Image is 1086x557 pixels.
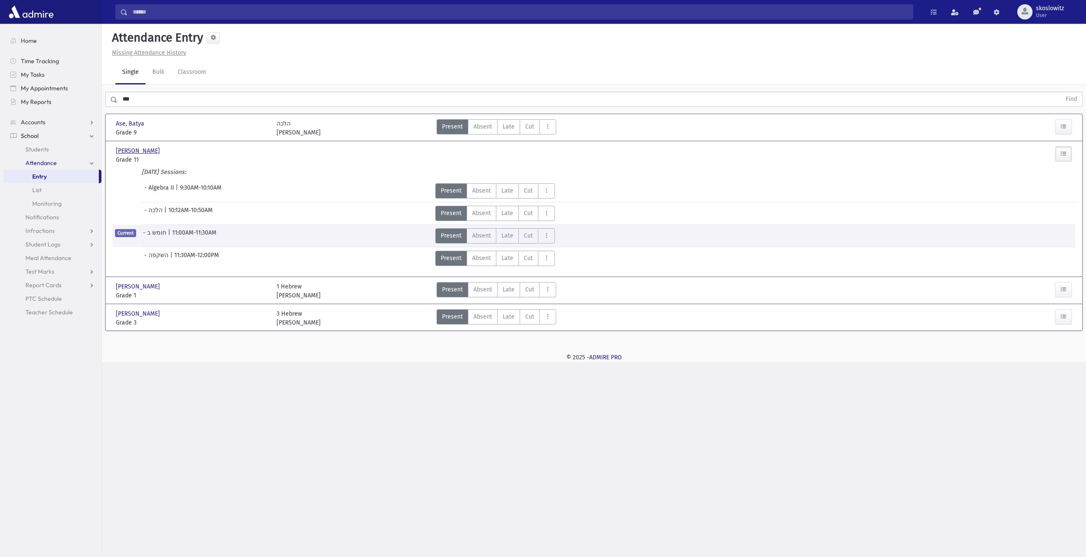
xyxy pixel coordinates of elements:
[3,224,101,238] a: Infractions
[437,282,556,300] div: AttTypes
[435,206,555,221] div: AttTypes
[442,312,463,321] span: Present
[146,61,171,84] a: Bulk
[3,292,101,305] a: PTC Schedule
[116,119,146,128] span: Ase, Batya
[3,278,101,292] a: Report Cards
[21,132,39,140] span: School
[21,71,45,78] span: My Tasks
[25,241,60,248] span: Student Logs
[3,238,101,251] a: Student Logs
[116,291,268,300] span: Grade 1
[589,354,622,361] a: ADMIRE PRO
[168,206,213,221] span: 10:12AM-10:50AM
[112,49,186,56] u: Missing Attendance History
[3,197,101,210] a: Monitoring
[3,115,101,129] a: Accounts
[524,186,533,195] span: Cut
[109,31,203,45] h5: Attendance Entry
[32,186,42,194] span: List
[144,183,176,199] span: - Algebra II
[25,281,62,289] span: Report Cards
[1036,5,1064,12] span: skoslowitz
[21,118,45,126] span: Accounts
[435,183,555,199] div: AttTypes
[441,254,462,263] span: Present
[472,231,491,240] span: Absent
[441,186,462,195] span: Present
[473,122,492,131] span: Absent
[437,309,556,327] div: AttTypes
[32,200,62,207] span: Monitoring
[115,353,1072,362] div: © 2025 -
[3,251,101,265] a: Meal Attendance
[503,312,515,321] span: Late
[472,209,491,218] span: Absent
[128,4,913,20] input: Search
[116,128,268,137] span: Grade 9
[503,122,515,131] span: Late
[3,170,99,183] a: Entry
[472,254,491,263] span: Absent
[442,122,463,131] span: Present
[25,159,57,167] span: Attendance
[524,231,533,240] span: Cut
[168,228,172,244] span: |
[7,3,56,20] img: AdmirePro
[21,37,37,45] span: Home
[3,156,101,170] a: Attendance
[180,183,221,199] span: 9:30AM-10:10AM
[3,183,101,197] a: List
[3,129,101,143] a: School
[473,285,492,294] span: Absent
[171,61,213,84] a: Classroom
[25,227,55,235] span: Infractions
[116,282,162,291] span: [PERSON_NAME]
[473,312,492,321] span: Absent
[472,186,491,195] span: Absent
[3,34,101,48] a: Home
[142,168,186,176] i: [DATE] Sessions:
[32,173,47,180] span: Entry
[435,228,555,244] div: AttTypes
[525,122,534,131] span: Cut
[525,285,534,294] span: Cut
[524,209,533,218] span: Cut
[3,265,101,278] a: Test Marks
[116,309,162,318] span: [PERSON_NAME]
[25,268,54,275] span: Test Marks
[109,49,186,56] a: Missing Attendance History
[144,251,170,266] span: - השקפה
[441,209,462,218] span: Present
[25,146,49,153] span: Students
[3,68,101,81] a: My Tasks
[441,231,462,240] span: Present
[116,318,268,327] span: Grade 3
[1036,12,1064,19] span: User
[116,146,162,155] span: [PERSON_NAME]
[277,309,321,327] div: 3 Hebrew [PERSON_NAME]
[21,98,51,106] span: My Reports
[170,251,174,266] span: |
[277,282,321,300] div: 1 Hebrew [PERSON_NAME]
[3,81,101,95] a: My Appointments
[277,119,321,137] div: הלכה [PERSON_NAME]
[174,251,219,266] span: 11:30AM-12:00PM
[501,186,513,195] span: Late
[3,210,101,224] a: Notifications
[525,312,534,321] span: Cut
[3,95,101,109] a: My Reports
[437,119,556,137] div: AttTypes
[1061,92,1082,106] button: Find
[115,229,136,237] span: Current
[501,231,513,240] span: Late
[501,209,513,218] span: Late
[172,228,216,244] span: 11:00AM-11:30AM
[25,254,71,262] span: Meal Attendance
[25,213,59,221] span: Notifications
[501,254,513,263] span: Late
[115,61,146,84] a: Single
[21,84,68,92] span: My Appointments
[144,206,164,221] span: - הלכה
[25,308,73,316] span: Teacher Schedule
